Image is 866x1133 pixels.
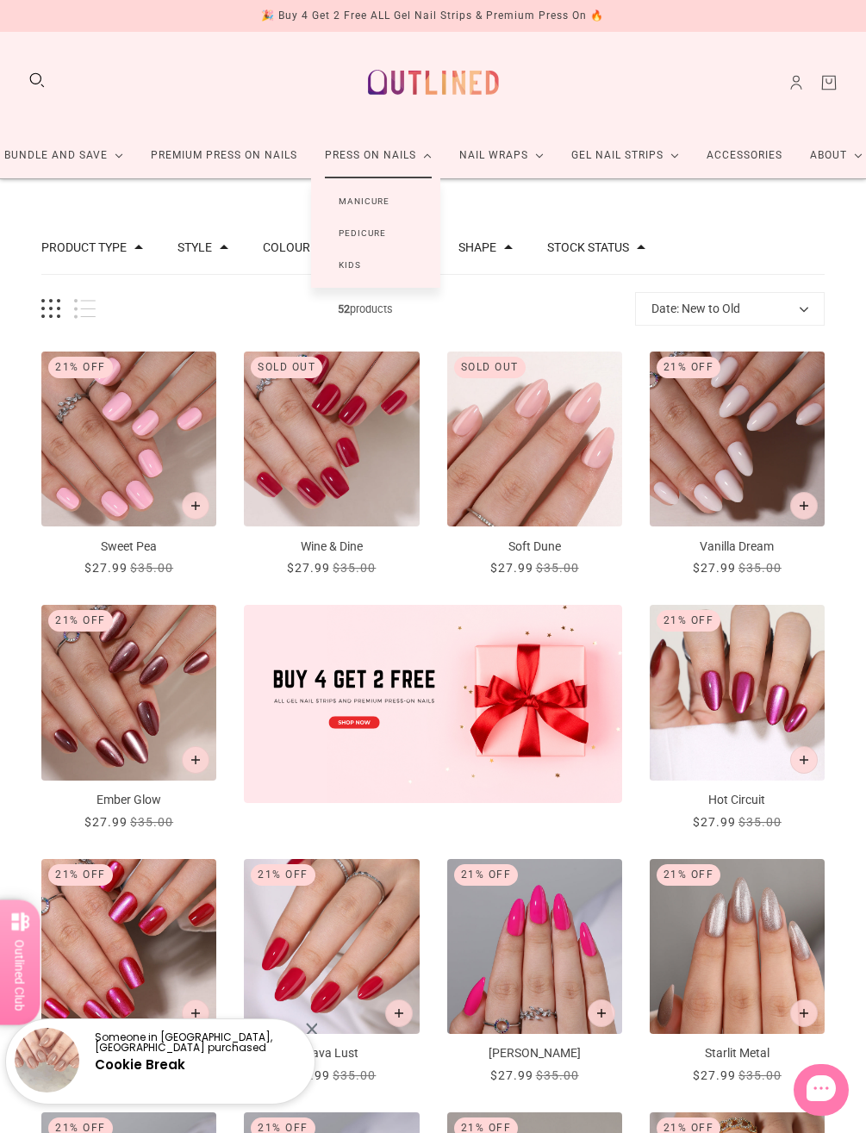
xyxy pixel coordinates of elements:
[311,249,389,281] a: Kids
[137,133,311,178] a: Premium Press On Nails
[693,1068,736,1082] span: $27.99
[333,561,376,575] span: $35.00
[311,217,414,249] a: Pedicure
[650,859,825,1085] a: Starlit Metal
[454,357,526,378] div: Sold out
[48,610,113,632] div: 21% Off
[41,538,216,556] p: Sweet Pea
[74,299,96,319] button: List view
[41,791,216,809] p: Ember Glow
[263,241,310,253] button: Filter by Colour
[657,864,721,886] div: 21% Off
[311,133,445,178] a: Press On Nails
[693,815,736,829] span: $27.99
[454,864,519,886] div: 21% Off
[385,999,413,1027] button: Add to cart
[130,561,173,575] span: $35.00
[95,1055,185,1074] a: Cookie Break
[244,352,419,577] a: Wine & Dine
[358,46,509,119] a: Outlined
[130,815,173,829] span: $35.00
[182,492,209,520] button: Add to cart
[790,492,818,520] button: Add to cart
[333,1068,376,1082] span: $35.00
[738,561,782,575] span: $35.00
[588,999,615,1027] button: Add to cart
[657,610,721,632] div: 21% Off
[536,561,579,575] span: $35.00
[558,133,693,178] a: Gel Nail Strips
[95,1032,300,1053] p: Someone in [GEOGRAPHIC_DATA], [GEOGRAPHIC_DATA] purchased
[244,859,419,1085] a: Lava Lust
[41,299,60,319] button: Grid view
[182,999,209,1027] button: Add to cart
[787,73,806,92] a: Account
[41,859,216,1085] a: Power Surge
[819,73,838,92] a: Cart
[650,791,825,809] p: Hot Circuit
[41,352,216,577] a: Sweet Pea
[445,133,558,178] a: Nail Wraps
[338,302,350,315] b: 52
[41,605,216,831] a: Ember Glow
[261,7,604,25] div: 🎉 Buy 4 Get 2 Free ALL Gel Nail Strips & Premium Press On 🔥
[790,746,818,774] button: Add to cart
[693,561,736,575] span: $27.99
[178,241,212,253] button: Filter by Style
[650,352,825,577] a: Vanilla Dream
[547,241,629,253] button: Filter by Stock status
[650,605,825,831] a: Hot Circuit
[693,133,796,178] a: Accessories
[28,71,47,90] button: Search
[738,1068,782,1082] span: $35.00
[48,864,113,886] div: 21% Off
[657,357,721,378] div: 21% Off
[490,1068,533,1082] span: $27.99
[738,815,782,829] span: $35.00
[251,864,315,886] div: 21% Off
[650,538,825,556] p: Vanilla Dream
[41,241,127,253] button: Filter by Product type
[96,300,635,318] span: products
[447,1044,622,1062] p: [PERSON_NAME]
[48,357,113,378] div: 21% Off
[447,538,622,556] p: Soft Dune
[182,746,209,774] button: Add to cart
[447,352,622,577] a: Soft Dune
[635,292,825,326] button: Date: New to Old
[458,241,496,253] button: Filter by Shape
[650,1044,825,1062] p: Starlit Metal
[490,561,533,575] span: $27.99
[84,561,128,575] span: $27.99
[536,1068,579,1082] span: $35.00
[447,859,622,1085] a: Vivid Vibe
[790,999,818,1027] button: Add to cart
[311,185,417,217] a: Manicure
[84,815,128,829] span: $27.99
[244,538,419,556] p: Wine & Dine
[251,357,322,378] div: Sold out
[287,561,330,575] span: $27.99
[244,1044,419,1062] p: Lava Lust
